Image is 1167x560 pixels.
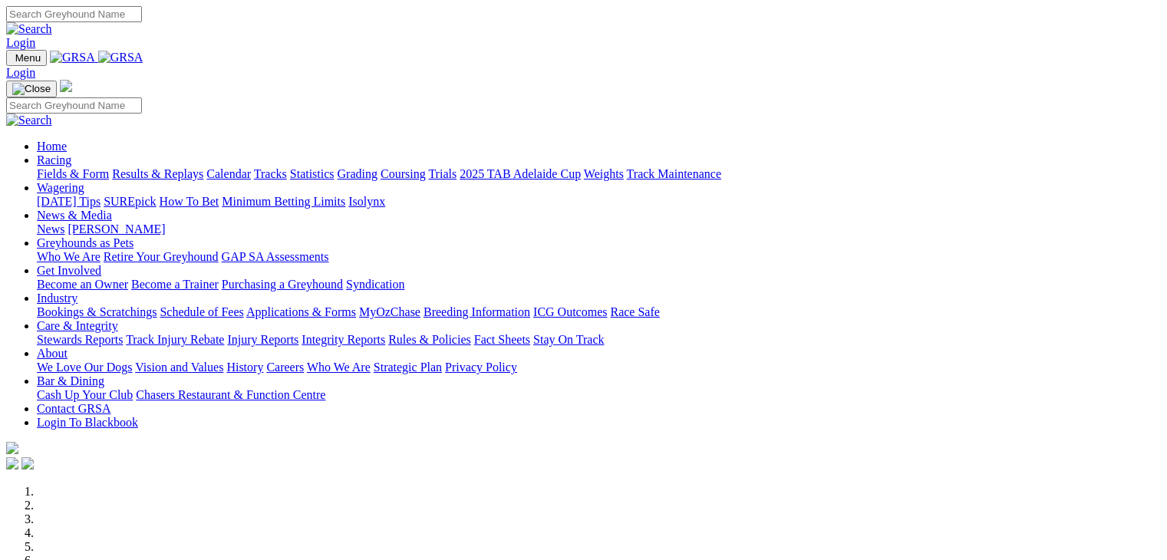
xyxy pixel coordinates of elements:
[37,402,110,415] a: Contact GRSA
[6,66,35,79] a: Login
[12,83,51,95] img: Close
[6,114,52,127] img: Search
[6,457,18,469] img: facebook.svg
[6,81,57,97] button: Toggle navigation
[359,305,420,318] a: MyOzChase
[6,36,35,49] a: Login
[246,305,356,318] a: Applications & Forms
[348,195,385,208] a: Isolynx
[227,333,298,346] a: Injury Reports
[226,361,263,374] a: History
[374,361,442,374] a: Strategic Plan
[37,333,1161,347] div: Care & Integrity
[37,319,118,332] a: Care & Integrity
[445,361,517,374] a: Privacy Policy
[222,278,343,291] a: Purchasing a Greyhound
[68,222,165,236] a: [PERSON_NAME]
[307,361,371,374] a: Who We Are
[6,442,18,454] img: logo-grsa-white.png
[222,250,329,263] a: GAP SA Assessments
[610,305,659,318] a: Race Safe
[37,167,109,180] a: Fields & Form
[37,374,104,387] a: Bar & Dining
[37,361,1161,374] div: About
[533,305,607,318] a: ICG Outcomes
[37,250,1161,264] div: Greyhounds as Pets
[6,22,52,36] img: Search
[37,195,1161,209] div: Wagering
[60,80,72,92] img: logo-grsa-white.png
[37,195,101,208] a: [DATE] Tips
[126,333,224,346] a: Track Injury Rebate
[381,167,426,180] a: Coursing
[37,167,1161,181] div: Racing
[37,416,138,429] a: Login To Blackbook
[37,264,101,277] a: Get Involved
[131,278,219,291] a: Become a Trainer
[460,167,581,180] a: 2025 TAB Adelaide Cup
[37,222,1161,236] div: News & Media
[37,153,71,166] a: Racing
[346,278,404,291] a: Syndication
[584,167,624,180] a: Weights
[37,250,101,263] a: Who We Are
[160,305,243,318] a: Schedule of Fees
[37,347,68,360] a: About
[37,278,128,291] a: Become an Owner
[15,52,41,64] span: Menu
[290,167,335,180] a: Statistics
[37,388,133,401] a: Cash Up Your Club
[6,6,142,22] input: Search
[302,333,385,346] a: Integrity Reports
[254,167,287,180] a: Tracks
[37,222,64,236] a: News
[37,181,84,194] a: Wagering
[135,361,223,374] a: Vision and Values
[37,278,1161,292] div: Get Involved
[6,50,47,66] button: Toggle navigation
[338,167,377,180] a: Grading
[37,209,112,222] a: News & Media
[222,195,345,208] a: Minimum Betting Limits
[474,333,530,346] a: Fact Sheets
[428,167,457,180] a: Trials
[266,361,304,374] a: Careers
[136,388,325,401] a: Chasers Restaurant & Function Centre
[50,51,95,64] img: GRSA
[37,333,123,346] a: Stewards Reports
[37,388,1161,402] div: Bar & Dining
[37,140,67,153] a: Home
[206,167,251,180] a: Calendar
[533,333,604,346] a: Stay On Track
[112,167,203,180] a: Results & Replays
[424,305,530,318] a: Breeding Information
[6,97,142,114] input: Search
[104,195,156,208] a: SUREpick
[160,195,219,208] a: How To Bet
[37,305,1161,319] div: Industry
[388,333,471,346] a: Rules & Policies
[21,457,34,469] img: twitter.svg
[37,361,132,374] a: We Love Our Dogs
[104,250,219,263] a: Retire Your Greyhound
[627,167,721,180] a: Track Maintenance
[98,51,143,64] img: GRSA
[37,236,134,249] a: Greyhounds as Pets
[37,305,157,318] a: Bookings & Scratchings
[37,292,77,305] a: Industry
